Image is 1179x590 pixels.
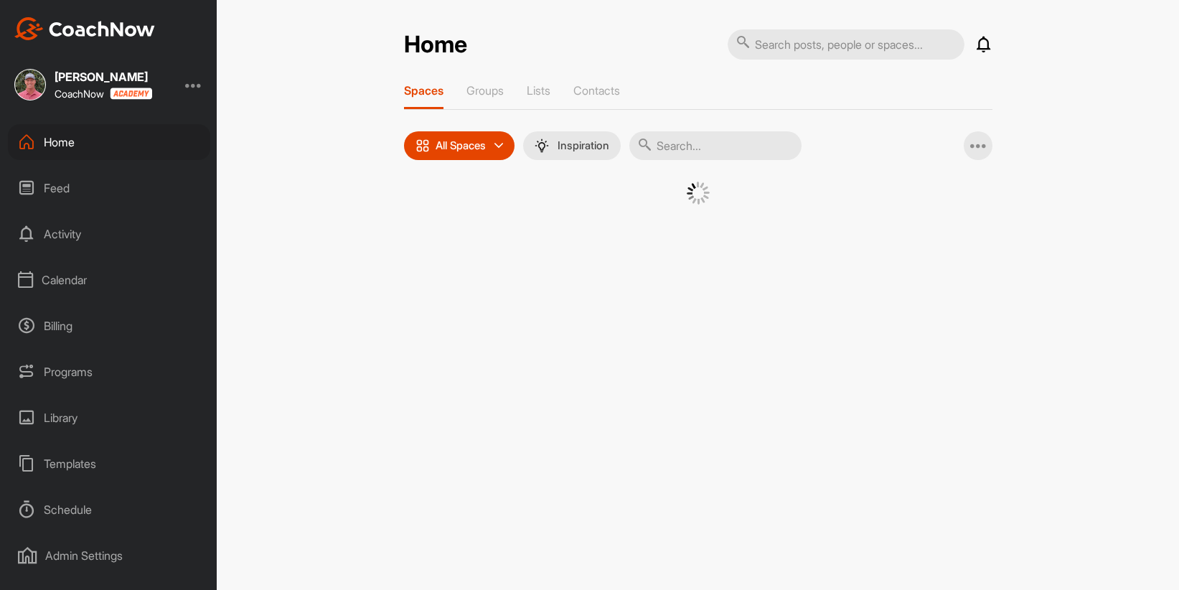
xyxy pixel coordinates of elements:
[14,69,46,100] img: square_c3aec3cec3bc5e9413527c38e890e07a.jpg
[535,139,549,153] img: menuIcon
[8,354,210,390] div: Programs
[728,29,964,60] input: Search posts, people or spaces...
[55,88,152,100] div: CoachNow
[8,262,210,298] div: Calendar
[466,83,504,98] p: Groups
[687,182,710,205] img: G6gVgL6ErOh57ABN0eRmCEwV0I4iEi4d8EwaPGI0tHgoAbU4EAHFLEQAh+QQFCgALACwIAA4AGAASAAAEbHDJSesaOCdk+8xg...
[415,139,430,153] img: icon
[573,83,620,98] p: Contacts
[558,140,609,151] p: Inspiration
[8,170,210,206] div: Feed
[8,538,210,573] div: Admin Settings
[8,400,210,436] div: Library
[436,140,486,151] p: All Spaces
[8,308,210,344] div: Billing
[629,131,802,160] input: Search...
[404,83,443,98] p: Spaces
[55,71,152,83] div: [PERSON_NAME]
[14,17,155,40] img: CoachNow
[110,88,152,100] img: CoachNow acadmey
[8,216,210,252] div: Activity
[8,124,210,160] div: Home
[8,446,210,482] div: Templates
[404,31,467,59] h2: Home
[8,492,210,528] div: Schedule
[527,83,550,98] p: Lists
